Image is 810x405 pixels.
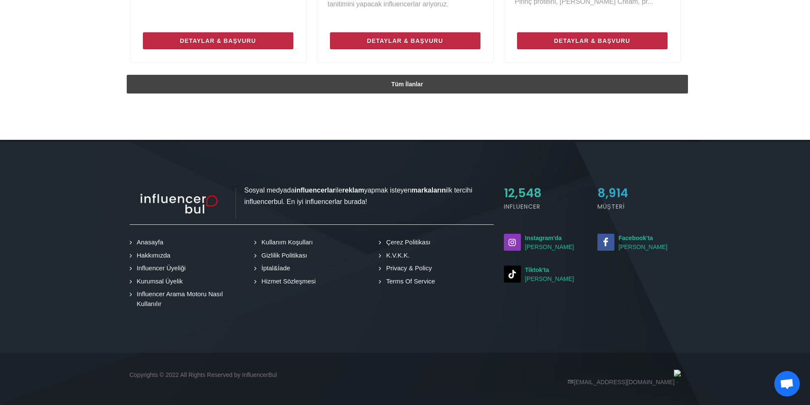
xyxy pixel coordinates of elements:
strong: reklam [342,187,364,194]
small: [PERSON_NAME] [597,234,681,252]
a: Terms Of Service [381,277,436,286]
a: Anasayfa [132,238,165,247]
small: [PERSON_NAME] [504,234,587,252]
strong: Instagram'da [525,235,562,241]
span: 12,548 [504,185,542,201]
span: · [677,377,679,388]
div: Copyrights © 2022 All Rights Reserved by InfluencerBul [125,370,405,400]
a: Gizlilik Politikası [256,251,309,261]
div: [EMAIL_ADDRESS][DOMAIN_NAME] [405,370,686,400]
a: Privacy & Policy [381,263,433,273]
a: Influencer Üyeliği [132,263,187,273]
span: Detaylar & Başvuru [180,36,256,46]
a: K.V.K.K. [381,251,411,261]
img: logo_band_white@1x.png [674,370,681,377]
a: Influencer Arama Motoru Nasıl Kullanılır [132,289,244,309]
a: Hizmet Sözleşmesi [256,277,317,286]
a: İptal&İade [256,263,292,273]
a: Tiktok'ta[PERSON_NAME] [504,266,587,283]
a: Hakkımızda [132,251,172,261]
a: Detaylar & Başvuru [330,32,480,49]
span: Detaylar & Başvuru [367,36,443,46]
strong: Tiktok'ta [525,266,549,273]
a: Detaylar & Başvuru [517,32,668,49]
span: 8,914 [597,185,628,201]
img: influencer_light.png [130,188,236,219]
p: Sosyal medyada ile yapmak isteyen ilk tercihi influencerbul. En iyi influencerlar burada! [130,184,494,207]
h5: Influencer [504,202,587,211]
small: [PERSON_NAME] [504,266,587,283]
a: Kurumsal Üyelik [132,277,184,286]
a: Çerez Politikası [381,238,432,247]
span: Detaylar & Başvuru [554,36,630,46]
a: Instagram'da[PERSON_NAME] [504,234,587,252]
strong: markaların [412,187,446,194]
strong: influencerlar [295,187,335,194]
a: Tüm İlanlar [127,75,688,93]
a: Detaylar & Başvuru [143,32,293,49]
a: Kullanım Koşulları [256,238,314,247]
strong: Facebook'ta [619,235,653,241]
a: Facebook'ta[PERSON_NAME] [597,234,681,252]
div: Açık sohbet [774,371,800,397]
h5: Müşteri [597,202,681,211]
